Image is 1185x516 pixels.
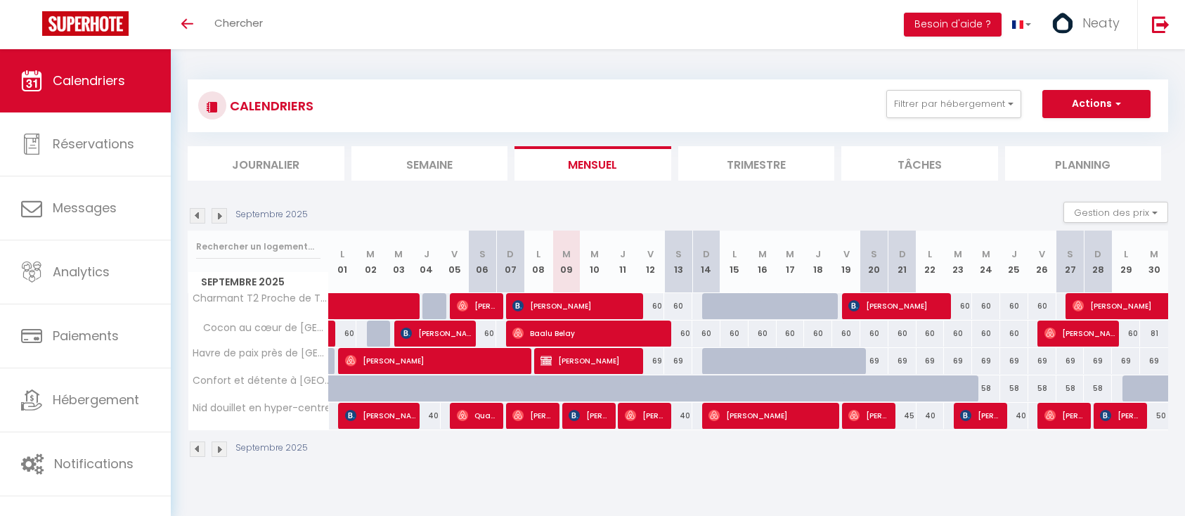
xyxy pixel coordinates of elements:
abbr: S [871,247,877,261]
button: Actions [1042,90,1151,118]
th: 22 [917,231,945,293]
div: 40 [413,403,441,429]
th: 25 [1000,231,1028,293]
span: [PERSON_NAME] [345,402,419,429]
abbr: M [366,247,375,261]
abbr: V [647,247,654,261]
abbr: V [451,247,458,261]
div: 58 [972,375,1000,401]
abbr: L [340,247,344,261]
div: 58 [1000,375,1028,401]
img: ... [1052,13,1073,34]
li: Planning [1005,146,1162,181]
abbr: S [479,247,486,261]
span: Nid douillet en hyper-centre [190,403,331,413]
span: [PERSON_NAME] [960,402,1002,429]
abbr: V [843,247,850,261]
abbr: M [590,247,599,261]
abbr: M [1150,247,1158,261]
span: [PERSON_NAME] [512,292,649,319]
div: 50 [1140,403,1168,429]
th: 15 [720,231,749,293]
div: 69 [1112,348,1140,374]
div: 69 [860,348,888,374]
span: [PERSON_NAME] [848,402,891,429]
abbr: J [424,247,429,261]
span: Réservations [53,135,134,153]
img: Super Booking [42,11,129,36]
div: 60 [636,293,664,319]
span: [PERSON_NAME] [569,402,611,429]
div: 60 [1112,321,1140,347]
span: [PERSON_NAME] [512,402,555,429]
div: 45 [888,403,917,429]
div: 69 [944,348,972,374]
span: Neaty [1082,14,1120,32]
div: 60 [860,321,888,347]
span: [PERSON_NAME] [401,320,474,347]
abbr: M [786,247,794,261]
abbr: M [954,247,962,261]
li: Semaine [351,146,508,181]
span: [PERSON_NAME] [457,292,499,319]
button: Filtrer par hébergement [886,90,1021,118]
div: 60 [664,293,692,319]
th: 19 [832,231,860,293]
abbr: M [562,247,571,261]
span: Havre de paix près de [GEOGRAPHIC_DATA] [190,348,331,359]
div: 60 [777,321,805,347]
th: 13 [664,231,692,293]
th: 05 [441,231,469,293]
div: 69 [664,348,692,374]
div: 69 [917,348,945,374]
span: [PERSON_NAME] [625,402,667,429]
div: 60 [1000,321,1028,347]
div: 69 [888,348,917,374]
li: Mensuel [514,146,671,181]
th: 16 [749,231,777,293]
div: 58 [1056,375,1084,401]
th: 09 [552,231,581,293]
th: 28 [1084,231,1112,293]
div: 60 [888,321,917,347]
span: Paiements [53,327,119,344]
div: 58 [1084,375,1112,401]
span: Confort et détente à [GEOGRAPHIC_DATA] [190,375,331,386]
div: 60 [749,321,777,347]
span: Hébergement [53,391,139,408]
div: 60 [972,321,1000,347]
div: 60 [469,321,497,347]
li: Tâches [841,146,998,181]
div: 60 [944,293,972,319]
th: 24 [972,231,1000,293]
span: Baalu Belay [512,320,681,347]
abbr: M [982,247,990,261]
th: 26 [1028,231,1056,293]
span: [PERSON_NAME] [540,347,646,374]
button: Gestion des prix [1063,202,1168,223]
div: 60 [832,321,860,347]
div: 40 [1000,403,1028,429]
p: Septembre 2025 [235,208,308,221]
th: 08 [524,231,552,293]
div: 60 [720,321,749,347]
div: 60 [692,321,720,347]
div: 60 [1028,293,1056,319]
th: 02 [356,231,384,293]
li: Trimestre [678,146,835,181]
abbr: S [1067,247,1073,261]
abbr: M [758,247,767,261]
th: 11 [609,231,637,293]
div: 69 [636,348,664,374]
abbr: M [394,247,403,261]
span: Chercher [214,15,263,30]
li: Journalier [188,146,344,181]
abbr: L [1124,247,1128,261]
th: 14 [692,231,720,293]
th: 29 [1112,231,1140,293]
th: 07 [496,231,524,293]
div: 60 [1000,293,1028,319]
div: 60 [944,321,972,347]
p: Septembre 2025 [235,441,308,455]
abbr: V [1039,247,1045,261]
